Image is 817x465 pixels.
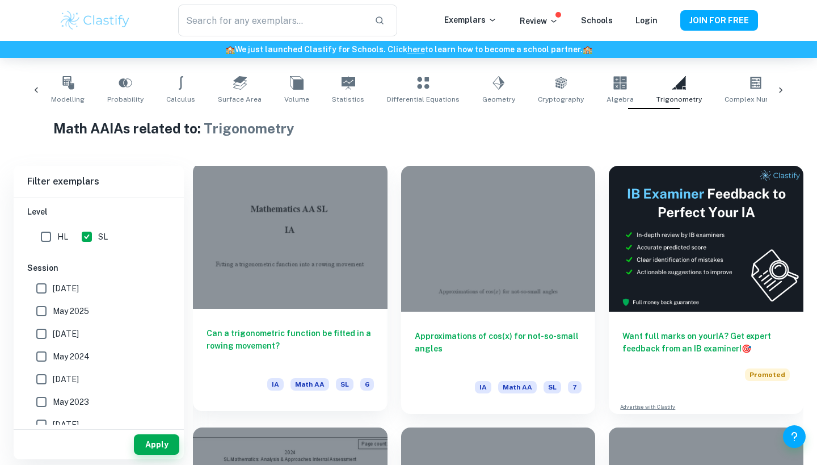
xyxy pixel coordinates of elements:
[482,94,515,104] span: Geometry
[53,328,79,340] span: [DATE]
[166,94,195,104] span: Calculus
[742,344,751,353] span: 🎯
[14,166,184,198] h6: Filter exemplars
[53,305,89,317] span: May 2025
[134,434,179,455] button: Apply
[387,94,460,104] span: Differential Equations
[498,381,537,393] span: Math AA
[53,350,90,363] span: May 2024
[59,9,131,32] img: Clastify logo
[53,118,764,139] h1: Math AA IAs related to:
[622,330,790,355] h6: Want full marks on your IA ? Get expert feedback from an IB examiner!
[178,5,365,36] input: Search for any exemplars...
[609,166,803,312] img: Thumbnail
[401,166,596,414] a: Approximations of cos(x) for not-so-small anglesIAMath AASL7
[520,15,558,27] p: Review
[27,262,170,274] h6: Session
[725,94,787,104] span: Complex Numbers
[336,378,353,391] span: SL
[407,45,425,54] a: here
[568,381,582,393] span: 7
[27,206,170,218] h6: Level
[475,381,491,393] span: IA
[218,94,262,104] span: Surface Area
[745,368,790,381] span: Promoted
[284,94,309,104] span: Volume
[53,282,79,295] span: [DATE]
[360,378,374,391] span: 6
[444,14,497,26] p: Exemplars
[290,378,329,391] span: Math AA
[107,94,144,104] span: Probability
[544,381,561,393] span: SL
[332,94,364,104] span: Statistics
[207,327,374,365] h6: Can a trigonometric function be fitted in a rowing movement?
[51,94,85,104] span: Modelling
[609,166,803,414] a: Want full marks on yourIA? Get expert feedback from an IB examiner!PromotedAdvertise with Clastify
[635,16,658,25] a: Login
[53,373,79,386] span: [DATE]
[415,330,582,367] h6: Approximations of cos(x) for not-so-small angles
[267,378,284,391] span: IA
[53,396,89,408] span: May 2023
[656,94,702,104] span: Trigonometry
[581,16,613,25] a: Schools
[53,418,79,431] span: [DATE]
[98,231,108,243] span: SL
[204,120,294,136] span: Trigonometry
[680,10,758,31] button: JOIN FOR FREE
[620,403,675,411] a: Advertise with Clastify
[225,45,235,54] span: 🏫
[193,166,388,414] a: Can a trigonometric function be fitted in a rowing movement?IAMath AASL6
[583,45,592,54] span: 🏫
[538,94,584,104] span: Cryptography
[783,425,806,448] button: Help and Feedback
[607,94,634,104] span: Algebra
[2,43,815,56] h6: We just launched Clastify for Schools. Click to learn how to become a school partner.
[57,231,68,243] span: HL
